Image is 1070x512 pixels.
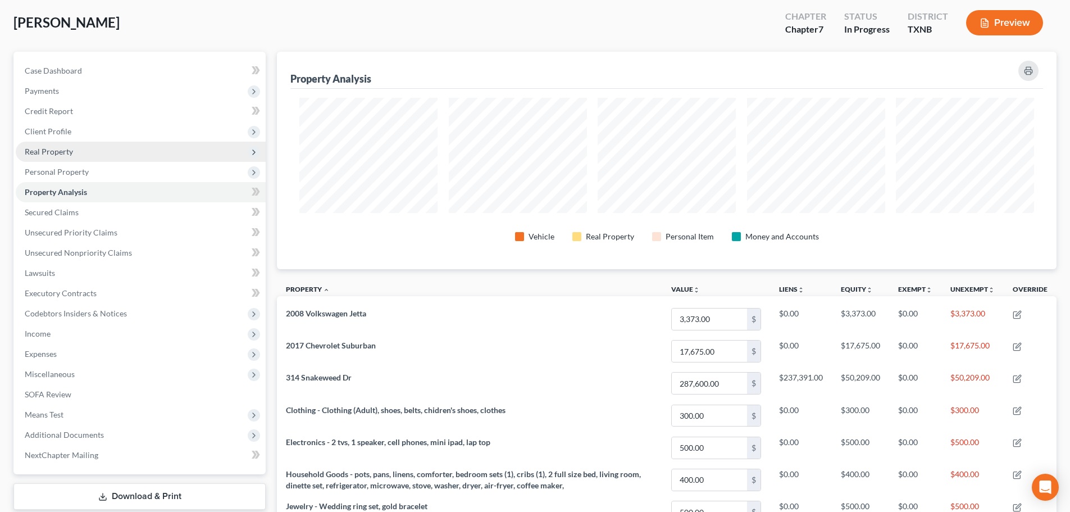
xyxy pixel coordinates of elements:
td: $500.00 [832,432,889,464]
input: 0.00 [672,309,747,330]
a: Property expand_less [286,285,330,293]
input: 0.00 [672,341,747,362]
div: $ [747,341,761,362]
a: Valueunfold_more [671,285,700,293]
span: Personal Property [25,167,89,176]
a: Executory Contracts [16,283,266,303]
span: Codebtors Insiders & Notices [25,309,127,318]
span: Real Property [25,147,73,156]
i: unfold_more [988,287,995,293]
span: Property Analysis [25,187,87,197]
div: Status [844,10,890,23]
td: $0.00 [770,464,832,496]
input: 0.00 [672,405,747,427]
span: Means Test [25,410,63,419]
td: $0.00 [770,400,832,432]
td: $0.00 [889,432,941,464]
span: Unsecured Nonpriority Claims [25,248,132,257]
span: 7 [818,24,823,34]
span: Payments [25,86,59,96]
span: Jewelry - Wedding ring set, gold bracelet [286,501,427,511]
td: $0.00 [770,303,832,335]
a: SOFA Review [16,384,266,405]
div: In Progress [844,23,890,36]
span: Income [25,329,51,338]
div: $ [747,437,761,459]
a: Download & Print [13,483,266,510]
i: unfold_more [798,287,804,293]
div: $ [747,373,761,394]
div: Vehicle [529,231,554,242]
button: Preview [966,10,1043,35]
a: Unsecured Nonpriority Claims [16,243,266,263]
span: Household Goods - pots, pans, linens, comforter, bedroom sets (1), cribs (1), 2 full size bed, li... [286,469,641,490]
div: Money and Accounts [745,231,819,242]
div: District [908,10,948,23]
div: $ [747,405,761,427]
td: $17,675.00 [832,336,889,368]
a: Liensunfold_more [779,285,804,293]
span: Clothing - Clothing (Adult), shoes, belts, chidren's shoes, clothes [286,405,506,415]
span: Executory Contracts [25,288,97,298]
a: Unsecured Priority Claims [16,223,266,243]
span: Expenses [25,349,57,359]
a: NextChapter Mailing [16,445,266,465]
td: $0.00 [770,432,832,464]
td: $0.00 [889,400,941,432]
div: $ [747,309,761,330]
input: 0.00 [672,437,747,459]
input: 0.00 [672,469,747,491]
td: $300.00 [832,400,889,432]
div: Chapter [785,10,826,23]
a: Equityunfold_more [841,285,873,293]
span: 2017 Chevrolet Suburban [286,341,376,350]
td: $50,209.00 [941,368,1004,400]
span: Lawsuits [25,268,55,278]
div: Chapter [785,23,826,36]
span: Electronics - 2 tvs, 1 speaker, cell phones, mini ipad, lap top [286,437,490,447]
td: $500.00 [941,432,1004,464]
div: Real Property [586,231,634,242]
a: Secured Claims [16,202,266,223]
td: $400.00 [941,464,1004,496]
a: Lawsuits [16,263,266,283]
div: Personal Item [666,231,714,242]
a: Unexemptunfold_more [950,285,995,293]
i: unfold_more [866,287,873,293]
a: Property Analysis [16,182,266,202]
span: Client Profile [25,126,71,136]
a: Case Dashboard [16,61,266,81]
span: NextChapter Mailing [25,450,98,460]
span: SOFA Review [25,389,71,399]
td: $17,675.00 [941,336,1004,368]
td: $300.00 [941,400,1004,432]
td: $0.00 [889,303,941,335]
td: $0.00 [770,336,832,368]
td: $3,373.00 [941,303,1004,335]
a: Credit Report [16,101,266,121]
td: $237,391.00 [770,368,832,400]
div: Property Analysis [290,72,371,85]
div: Open Intercom Messenger [1032,474,1059,501]
span: Case Dashboard [25,66,82,75]
i: unfold_more [926,287,932,293]
span: 2008 Volkswagen Jetta [286,309,366,318]
span: [PERSON_NAME] [13,14,120,30]
span: Secured Claims [25,207,79,217]
span: Additional Documents [25,430,104,439]
i: expand_less [323,287,330,293]
span: Miscellaneous [25,369,75,379]
span: 314 Snakeweed Dr [286,373,352,382]
a: Exemptunfold_more [898,285,932,293]
th: Override [1004,278,1057,303]
td: $50,209.00 [832,368,889,400]
td: $400.00 [832,464,889,496]
span: Credit Report [25,106,73,116]
span: Unsecured Priority Claims [25,228,117,237]
i: unfold_more [693,287,700,293]
td: $3,373.00 [832,303,889,335]
td: $0.00 [889,336,941,368]
td: $0.00 [889,368,941,400]
input: 0.00 [672,373,747,394]
div: TXNB [908,23,948,36]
